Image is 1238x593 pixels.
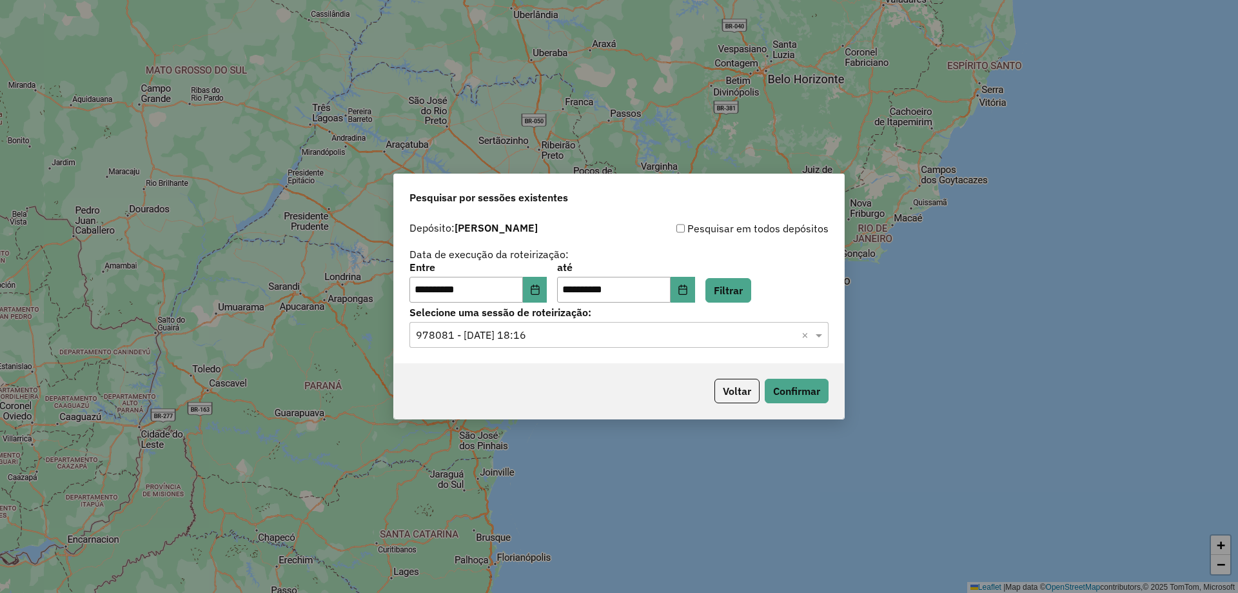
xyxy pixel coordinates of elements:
label: Entre [409,259,547,275]
label: Data de execução da roteirização: [409,246,569,262]
label: até [557,259,694,275]
button: Confirmar [765,379,829,403]
button: Choose Date [671,277,695,303]
strong: [PERSON_NAME] [455,221,538,234]
div: Pesquisar em todos depósitos [619,221,829,236]
button: Choose Date [523,277,547,303]
button: Voltar [714,379,760,403]
label: Selecione uma sessão de roteirização: [409,305,829,320]
label: Depósito: [409,220,538,236]
button: Filtrar [705,278,751,303]
span: Pesquisar por sessões existentes [409,190,568,205]
span: Clear all [801,327,812,343]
